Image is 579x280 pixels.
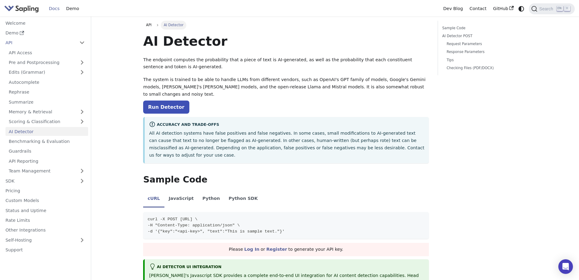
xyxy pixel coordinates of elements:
[5,167,88,175] a: Team Management
[149,130,425,159] p: All AI detection systems have false positives and false negatives. In some cases, small modificat...
[2,246,88,254] a: Support
[143,56,429,71] p: The endpoint computes the probability that a piece of text is AI-generated, as well as the probab...
[5,157,88,165] a: API Reporting
[266,247,287,252] a: Register
[148,217,198,222] span: curl -X POST [URL] \
[4,4,41,13] a: Sapling.ai
[2,29,88,37] a: Demo
[5,48,88,57] a: API Access
[5,127,88,136] a: AI Detector
[517,4,526,13] button: Switch between dark and light mode (currently system mode)
[5,58,88,67] a: Pre and Postprocessing
[529,3,574,14] button: Search (Ctrl+K)
[446,49,522,55] a: Response Parameters
[149,121,425,129] div: Accuracy and Trade-offs
[5,68,88,77] a: Edits (Grammar)
[2,38,76,47] a: API
[440,4,466,13] a: Dev Blog
[537,6,557,11] span: Search
[564,6,570,11] kbd: K
[446,57,522,63] a: Tips
[5,108,88,116] a: Memory & Retrieval
[143,33,429,49] h1: AI Detector
[490,4,517,13] a: GitHub
[446,41,522,47] a: Request Parameters
[143,191,164,208] li: cURL
[2,216,88,225] a: Rate Limits
[143,76,429,98] p: The system is trained to be able to handle LLMs from different vendors, such as OpenAI's GPT fami...
[148,223,240,228] span: -H "Content-Type: application/json" \
[5,97,88,106] a: Summarize
[149,264,425,271] div: AI Detector UI integration
[143,101,189,114] a: Run Detector
[46,4,63,13] a: Docs
[5,78,88,87] a: Autocomplete
[164,191,198,208] li: JavaScript
[146,23,152,27] span: API
[63,4,82,13] a: Demo
[2,19,88,27] a: Welcome
[2,226,88,235] a: Other Integrations
[442,25,525,31] a: Sample Code
[148,229,285,234] span: -d '{"key":"<api-key>", "text":"This is sample text."}'
[224,191,262,208] li: Python SDK
[143,21,154,29] a: API
[2,206,88,215] a: Status and Uptime
[143,21,429,29] nav: Breadcrumbs
[5,88,88,97] a: Rephrase
[198,191,224,208] li: Python
[143,243,429,256] div: Please or to generate your API key.
[558,259,573,274] div: Open Intercom Messenger
[76,38,88,47] button: Collapse sidebar category 'API'
[143,174,429,185] h2: Sample Code
[2,176,76,185] a: SDK
[2,186,88,195] a: Pricing
[4,4,39,13] img: Sapling.ai
[161,21,186,29] span: AI Detector
[2,236,88,244] a: Self-Hosting
[442,33,525,39] a: AI Detector POST
[2,196,88,205] a: Custom Models
[244,247,260,252] a: Log In
[76,176,88,185] button: Expand sidebar category 'SDK'
[446,65,522,71] a: Checking Files (PDF/DOCX)
[5,137,88,146] a: Benchmarking & Evaluation
[5,117,88,126] a: Scoring & Classification
[5,147,88,156] a: Guardrails
[466,4,490,13] a: Contact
